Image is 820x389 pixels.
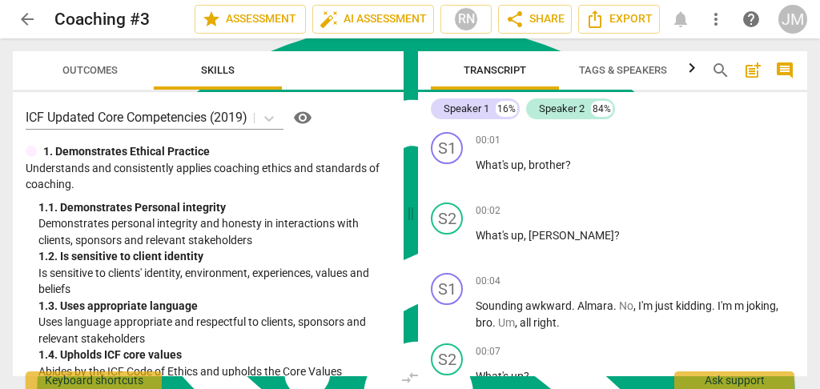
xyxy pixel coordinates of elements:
[585,10,653,29] span: Export
[613,299,619,312] span: .
[312,5,434,34] button: AI Assessment
[557,316,560,329] span: .
[511,229,524,242] span: up
[290,105,316,130] button: Help
[565,158,571,171] span: ?
[737,5,766,34] a: Help
[492,316,498,329] span: .
[498,316,515,329] span: Filler word
[706,10,726,29] span: more_vert
[708,58,734,83] button: Search
[476,204,500,218] span: 00:02
[529,158,565,171] span: brother
[454,7,478,31] div: RN
[320,10,339,29] span: auto_fix_high
[579,64,667,76] span: Tags & Speakers
[476,158,511,171] span: What's
[464,64,526,76] span: Transcript
[38,215,391,248] p: Demonstrates personal integrity and honesty in interactions with clients, sponsors and relevant s...
[476,229,511,242] span: What's
[444,101,489,117] div: Speaker 1
[431,273,463,305] div: Change speaker
[711,61,730,80] span: search
[746,299,776,312] span: joking
[633,299,638,312] span: ,
[431,132,463,164] div: Change speaker
[591,101,613,117] div: 84%
[515,316,520,329] span: ,
[524,158,529,171] span: ,
[674,371,794,389] div: Ask support
[293,108,312,127] span: visibility
[529,229,614,242] span: [PERSON_NAME]
[38,363,391,380] p: Abides by the ICF Code of Ethics and upholds the Core Values
[26,160,391,193] p: Understands and consistently applies coaching ethics and standards of coaching.
[38,248,391,265] div: 1. 2. Is sensitive to client identity
[742,10,761,29] span: help
[505,10,525,29] span: share
[54,10,150,30] h2: Coaching #3
[38,298,391,315] div: 1. 3. Uses appropriate language
[524,370,529,383] span: ?
[638,299,655,312] span: I'm
[476,134,500,147] span: 00:01
[775,61,794,80] span: comment
[38,199,391,216] div: 1. 1. Demonstrates Personal integrity
[511,158,524,171] span: up
[320,10,427,29] span: AI Assessment
[38,265,391,298] p: Is sensitive to clients' identity, environment, experiences, values and beliefs
[614,229,620,242] span: ?
[476,345,500,359] span: 00:07
[26,371,162,389] div: Keyboard shortcuts
[740,58,766,83] button: Add summary
[476,275,500,288] span: 00:04
[778,5,807,34] button: JM
[38,347,391,363] div: 1. 4. Upholds ICF core values
[440,5,492,34] button: RN
[676,299,712,312] span: kidding
[476,370,511,383] span: What's
[524,229,529,242] span: ,
[283,105,316,130] a: Help
[776,299,778,312] span: ,
[743,61,762,80] span: post_add
[26,108,247,126] p: ICF Updated Core Competencies (2019)
[572,299,577,312] span: .
[655,299,676,312] span: just
[431,343,463,375] div: Change speaker
[511,370,524,383] span: up
[772,58,798,83] button: Show/Hide comments
[619,299,633,312] span: Filler word
[43,143,210,160] p: 1. Demonstrates Ethical Practice
[476,299,525,312] span: Sounding
[578,5,660,34] button: Export
[712,299,717,312] span: .
[202,10,299,29] span: Assessment
[498,5,572,34] button: Share
[476,316,492,329] span: bro
[525,299,572,312] span: awkward
[539,101,585,117] div: Speaker 2
[717,299,734,312] span: I'm
[18,10,37,29] span: arrow_back
[496,101,517,117] div: 16%
[431,203,463,235] div: Change speaker
[201,64,235,76] span: Skills
[195,5,306,34] button: Assessment
[734,299,746,312] span: m
[62,64,118,76] span: Outcomes
[505,10,565,29] span: Share
[577,299,613,312] span: Almara
[38,314,391,347] p: Uses language appropriate and respectful to clients, sponsors and relevant stakeholders
[520,316,533,329] span: all
[533,316,557,329] span: right
[202,10,221,29] span: star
